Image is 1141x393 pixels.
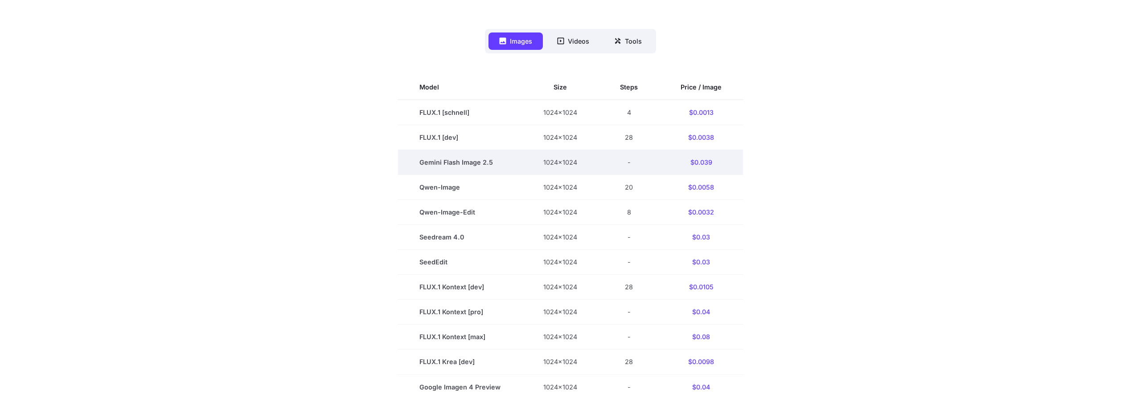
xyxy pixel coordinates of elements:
[599,100,659,125] td: 4
[398,300,522,324] td: FLUX.1 Kontext [pro]
[398,349,522,374] td: FLUX.1 Krea [dev]
[599,300,659,324] td: -
[522,349,599,374] td: 1024x1024
[522,250,599,275] td: 1024x1024
[488,32,543,50] button: Images
[398,250,522,275] td: SeedEdit
[659,200,743,225] td: $0.0032
[599,200,659,225] td: 8
[398,100,522,125] td: FLUX.1 [schnell]
[522,75,599,100] th: Size
[599,225,659,250] td: -
[659,300,743,324] td: $0.04
[522,275,599,300] td: 1024x1024
[398,275,522,300] td: FLUX.1 Kontext [dev]
[398,324,522,349] td: FLUX.1 Kontext [max]
[659,75,743,100] th: Price / Image
[522,225,599,250] td: 1024x1024
[659,250,743,275] td: $0.03
[659,175,743,200] td: $0.0058
[599,175,659,200] td: 20
[659,324,743,349] td: $0.08
[599,275,659,300] td: 28
[398,175,522,200] td: Qwen-Image
[599,150,659,175] td: -
[599,349,659,374] td: 28
[398,75,522,100] th: Model
[659,349,743,374] td: $0.0098
[599,125,659,150] td: 28
[522,125,599,150] td: 1024x1024
[522,324,599,349] td: 1024x1024
[659,150,743,175] td: $0.039
[603,32,653,50] button: Tools
[522,300,599,324] td: 1024x1024
[419,157,501,167] span: Gemini Flash Image 2.5
[599,250,659,275] td: -
[599,75,659,100] th: Steps
[659,275,743,300] td: $0.0105
[522,175,599,200] td: 1024x1024
[546,32,600,50] button: Videos
[659,125,743,150] td: $0.0038
[522,200,599,225] td: 1024x1024
[398,125,522,150] td: FLUX.1 [dev]
[522,100,599,125] td: 1024x1024
[659,225,743,250] td: $0.03
[599,324,659,349] td: -
[659,100,743,125] td: $0.0013
[522,150,599,175] td: 1024x1024
[398,225,522,250] td: Seedream 4.0
[398,200,522,225] td: Qwen-Image-Edit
